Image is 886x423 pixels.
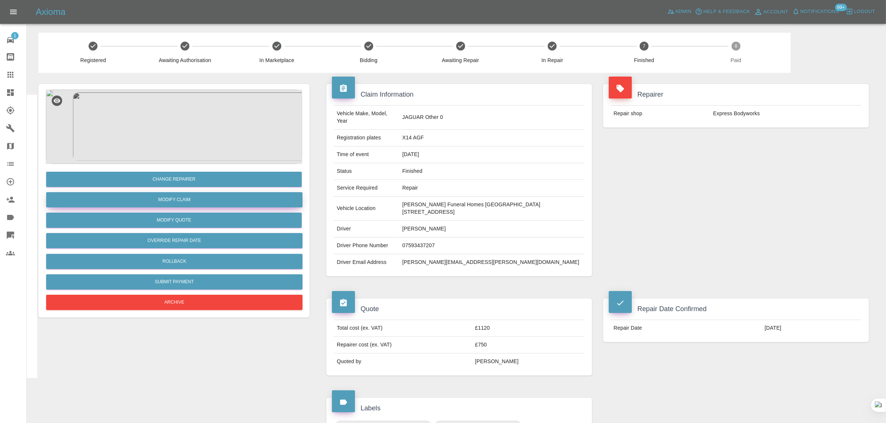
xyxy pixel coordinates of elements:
button: Notifications [790,6,841,17]
a: Account [752,6,790,18]
h4: Quote [332,304,586,314]
span: Paid [693,56,779,64]
td: Express Bodyworks [710,106,861,122]
button: Override Repair Date [46,233,303,248]
span: Finished [601,56,687,64]
button: Modify Quote [46,213,302,228]
button: Change Repairer [46,172,302,187]
span: Awaiting Authorisation [142,56,228,64]
span: Awaiting Repair [418,56,503,64]
td: Vehicle Make, Model, Year [334,106,399,130]
td: Quoted by [334,353,472,370]
h5: Axioma [36,6,65,18]
td: Total cost (ex. VAT) [334,320,472,337]
span: Registered [50,56,136,64]
td: [DATE] [399,146,585,163]
h4: Labels [332,403,586,413]
img: fe72c11d-2f93-4cad-953a-3da415a25841 [46,90,302,164]
span: In Repair [509,56,595,64]
text: 8 [735,43,738,49]
td: Repair shop [611,106,710,122]
td: Repair Date [611,320,762,336]
td: [PERSON_NAME] [472,353,585,370]
button: Rollback [46,254,303,269]
td: Time of event [334,146,399,163]
td: £1120 [472,320,585,337]
h4: Repairer [609,90,863,100]
button: Logout [844,6,877,17]
button: Archive [46,295,303,310]
td: Vehicle Location [334,197,399,221]
td: [PERSON_NAME] Funeral Homes [GEOGRAPHIC_DATA] [STREET_ADDRESS] [399,197,585,221]
td: Status [334,163,399,180]
a: Modify Claim [46,192,303,207]
span: Bidding [326,56,412,64]
td: JAGUAR Other 0 [399,106,585,130]
text: 7 [643,43,646,49]
td: Service Required [334,180,399,197]
button: Submit Payment [46,274,303,290]
span: Admin [675,7,692,16]
span: Account [764,8,789,16]
td: Driver Phone Number [334,238,399,254]
td: Driver [334,221,399,238]
button: Open drawer [4,3,22,21]
span: In Marketplace [234,56,320,64]
td: [PERSON_NAME] [399,221,585,238]
td: Finished [399,163,585,180]
td: [DATE] [762,320,861,336]
span: 1 [11,32,19,39]
td: [PERSON_NAME][EMAIL_ADDRESS][PERSON_NAME][DOMAIN_NAME] [399,254,585,271]
td: Driver Email Address [334,254,399,271]
td: Registration plates [334,130,399,146]
span: Help & Feedback [703,7,750,16]
td: Repairer cost (ex. VAT) [334,337,472,353]
td: 07593437207 [399,238,585,254]
td: X14 AGF [399,130,585,146]
h4: Claim Information [332,90,586,100]
h4: Repair Date Confirmed [609,304,863,314]
button: Help & Feedback [693,6,752,17]
span: Logout [854,7,875,16]
span: 99+ [835,4,847,11]
span: Notifications [800,7,839,16]
td: £750 [472,337,585,353]
a: Admin [665,6,694,17]
td: Repair [399,180,585,197]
